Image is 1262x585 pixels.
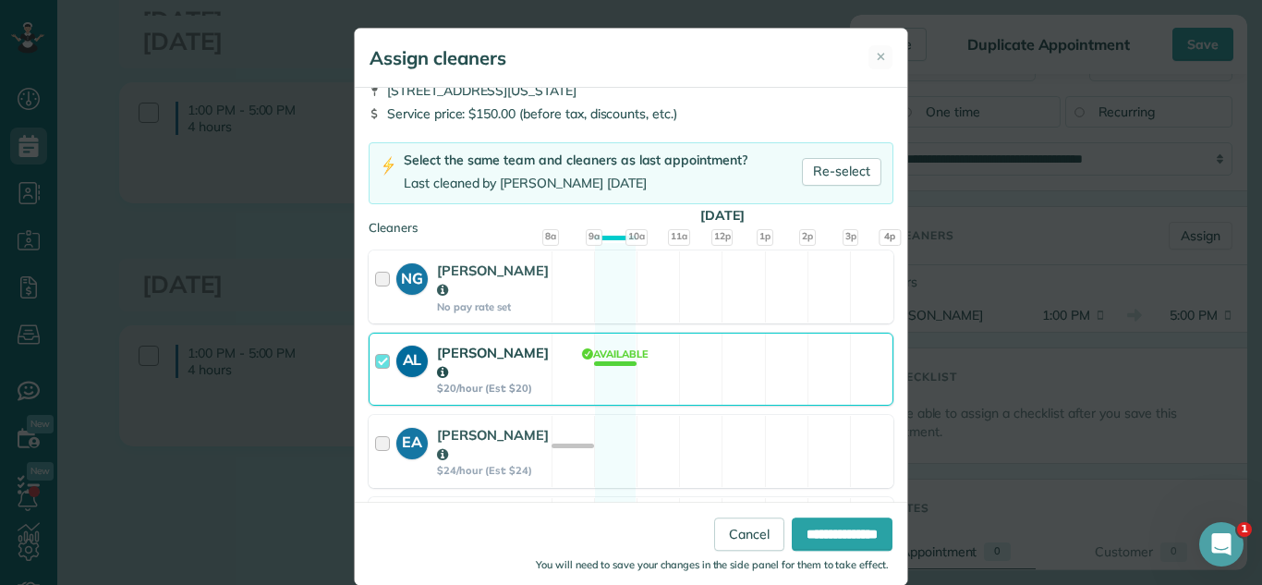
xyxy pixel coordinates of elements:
[369,219,893,225] div: Cleaners
[369,104,893,123] div: Service price: $150.00 (before tax, discounts, etc.)
[369,81,893,100] div: [STREET_ADDRESS][US_STATE]
[396,428,428,454] strong: EA
[437,344,549,381] strong: [PERSON_NAME]
[1237,522,1252,537] span: 1
[876,48,886,66] span: ✕
[396,263,428,289] strong: NG
[381,156,396,176] img: lightning-bolt-icon-94e5364df696ac2de96d3a42b8a9ff6ba979493684c50e6bbbcda72601fa0d29.png
[714,518,784,551] a: Cancel
[370,45,506,71] h5: Assign cleaners
[404,151,747,170] div: Select the same team and cleaners as last appointment?
[437,464,549,477] strong: $24/hour (Est: $24)
[437,262,549,299] strong: [PERSON_NAME]
[437,426,549,463] strong: [PERSON_NAME]
[404,174,747,193] div: Last cleaned by [PERSON_NAME] [DATE]
[802,158,881,186] a: Re-select
[1199,522,1244,567] iframe: Intercom live chat
[536,558,889,571] small: You will need to save your changes in the side panel for them to take effect.
[396,346,428,372] strong: AL
[437,300,549,313] strong: No pay rate set
[437,382,549,395] strong: $20/hour (Est: $20)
